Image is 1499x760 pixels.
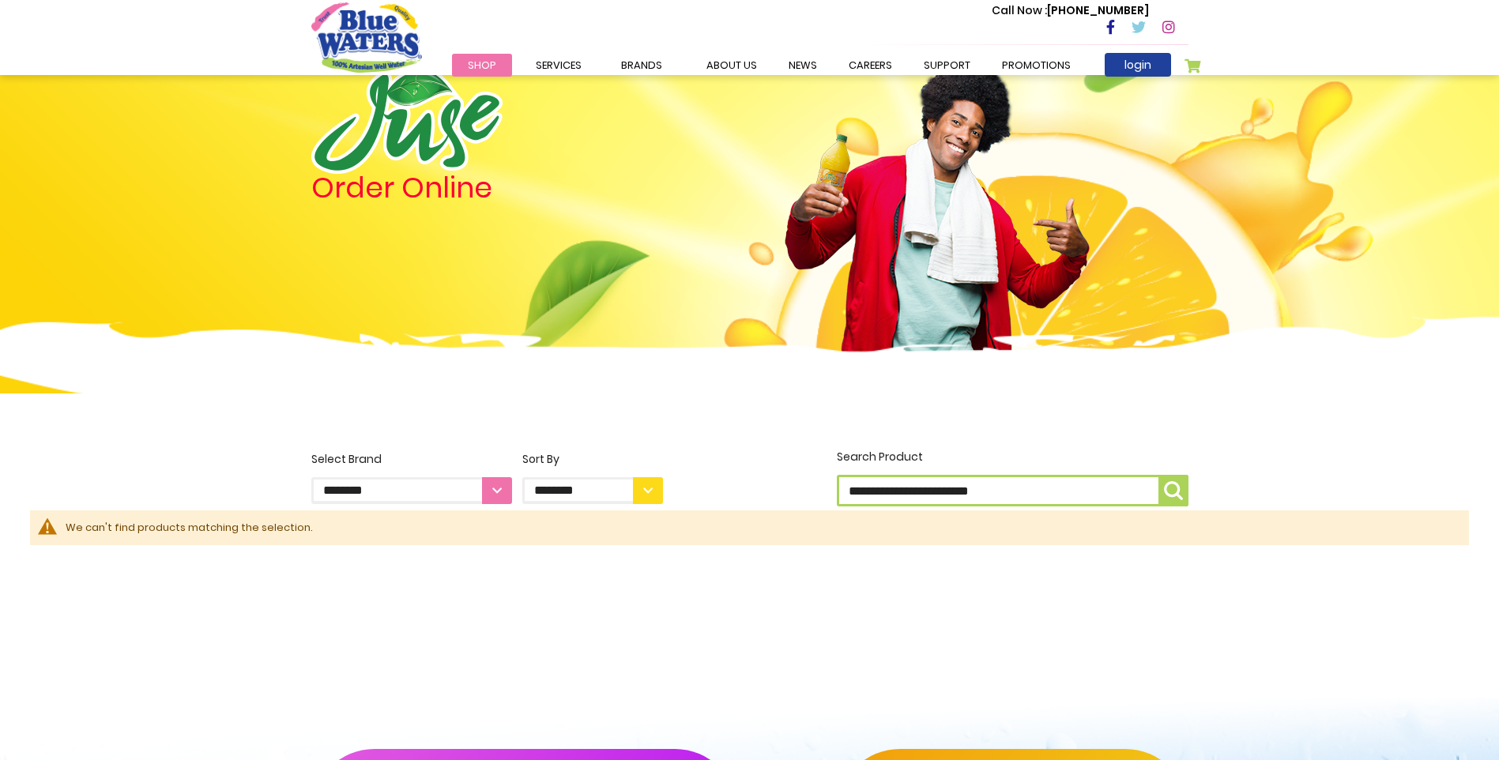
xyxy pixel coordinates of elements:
[992,2,1047,18] span: Call Now :
[468,58,496,73] span: Shop
[992,2,1149,19] p: [PHONE_NUMBER]
[311,477,512,504] select: Select Brand
[908,54,986,77] a: support
[522,451,663,468] div: Sort By
[1164,481,1183,500] img: search-icon.png
[986,54,1087,77] a: Promotions
[1158,475,1188,506] button: Search Product
[837,475,1188,506] input: Search Product
[1105,53,1171,77] a: login
[691,54,773,77] a: about us
[536,58,582,73] span: Services
[66,520,1453,536] div: We can't find products matching the selection.
[311,174,663,202] h4: Order Online
[773,54,833,77] a: News
[837,449,1188,506] label: Search Product
[311,2,422,72] a: store logo
[621,58,662,73] span: Brands
[311,67,503,174] img: logo
[311,451,512,504] label: Select Brand
[522,477,663,504] select: Sort By
[833,54,908,77] a: careers
[783,38,1091,376] img: man.png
